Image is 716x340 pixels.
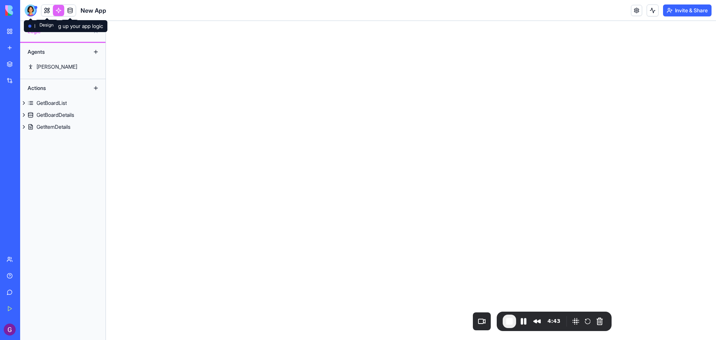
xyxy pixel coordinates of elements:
div: Actions [24,82,84,94]
button: Invite & Share [663,4,712,16]
div: Agents [24,46,84,58]
div: GetBoardDetails [37,111,74,119]
img: ACg8ocI-N8P5Qn5k5JtvJR74yfo3QRwjbrWoFtQlHzHmbLrBQRgpBg=s96-c [4,324,16,336]
a: GetBoardDetails [20,109,106,121]
a: GetBoardList [20,97,106,109]
span: New App [81,6,106,15]
div: Data [61,20,79,30]
a: GetItemDetails [20,121,106,133]
div: GetItemDetails [37,123,70,131]
div: [PERSON_NAME] [37,63,77,71]
div: GetBoardList [37,99,67,107]
a: [PERSON_NAME] [20,61,106,73]
div: Design [35,20,58,30]
img: logo [5,5,51,16]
